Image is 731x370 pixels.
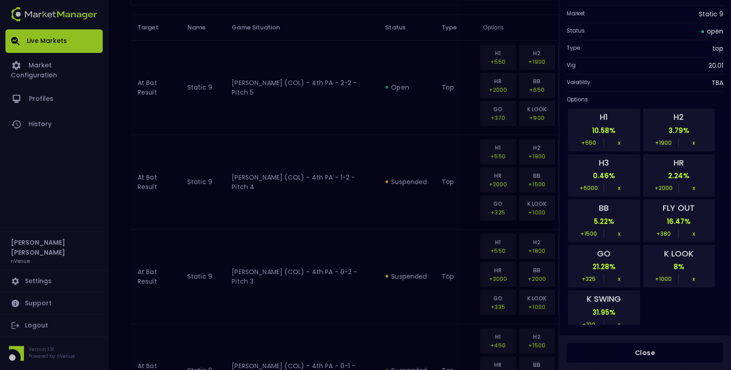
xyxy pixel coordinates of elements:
p: 16.47 % [649,213,710,229]
p: 3.79 % [649,123,710,138]
span: x [604,229,635,238]
p: K SWING [574,294,635,304]
span: x [679,229,709,238]
p: HR [649,158,710,168]
span: x [604,184,635,193]
span: +190 [574,320,604,329]
p: H2 [649,113,710,123]
span: Status [567,27,585,36]
span: x [604,138,635,147]
p: K LOOK [649,249,710,259]
span: +550 [574,138,604,147]
span: TBA [712,78,724,88]
span: x [679,138,709,147]
span: Market [567,9,585,19]
span: Options [567,95,724,104]
span: +1000 [649,275,679,284]
div: open [702,27,724,36]
span: x [679,275,709,284]
span: +1900 [649,138,679,147]
p: 8 % [649,259,710,275]
p: H1 [574,113,635,123]
span: +325 [574,275,604,284]
span: Volatility [567,78,590,88]
span: x [679,184,709,193]
span: Type [567,44,580,53]
p: 0.46 % [574,168,635,184]
span: Static 9 [699,9,724,19]
p: H3 [574,158,635,168]
span: 20.01 [709,61,724,71]
p: 31.95 % [574,304,635,320]
span: x [604,275,635,284]
span: +6000 [574,184,604,193]
span: +380 [649,229,679,238]
p: FLY OUT [649,204,710,213]
span: +2000 [649,184,679,193]
p: 10.58 % [574,123,635,138]
span: top [713,44,724,53]
span: x [604,320,635,329]
p: 21.28 % [574,259,635,275]
p: 5.22 % [574,213,635,229]
p: 2.24 % [649,168,710,184]
button: Close [567,343,724,363]
p: BB [574,204,635,213]
span: +1500 [574,229,604,238]
span: Vig [567,61,576,71]
p: GO [574,249,635,259]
